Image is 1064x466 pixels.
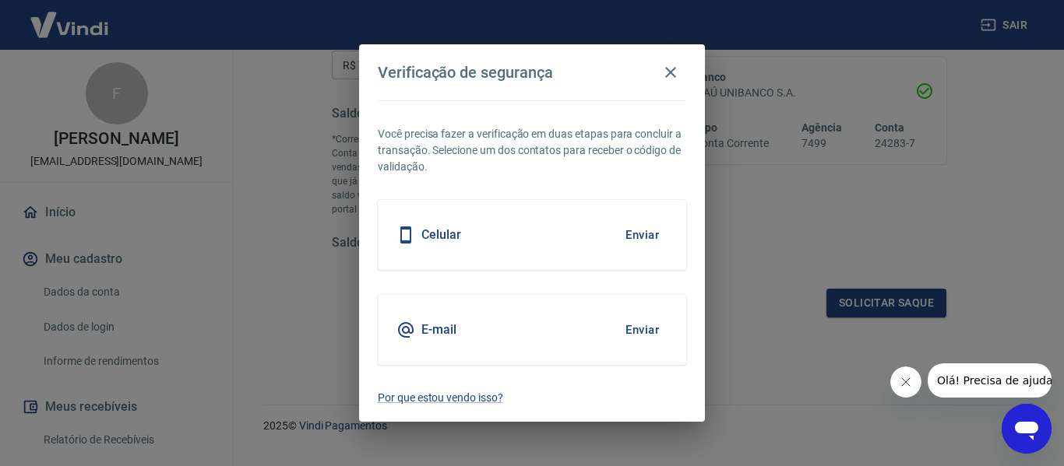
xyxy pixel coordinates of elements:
iframe: Fechar mensagem [890,366,921,398]
h4: Verificação de segurança [378,63,553,82]
a: Por que estou vendo isso? [378,390,686,406]
iframe: Botão para abrir a janela de mensagens [1002,404,1052,454]
h5: E-mail [421,322,456,338]
p: Você precisa fazer a verificação em duas etapas para concluir a transação. Selecione um dos conta... [378,126,686,175]
button: Enviar [617,219,668,251]
button: Enviar [617,314,668,346]
span: Olá! Precisa de ajuda? [9,11,131,23]
iframe: Mensagem da empresa [928,363,1052,398]
h5: Celular [421,227,461,243]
